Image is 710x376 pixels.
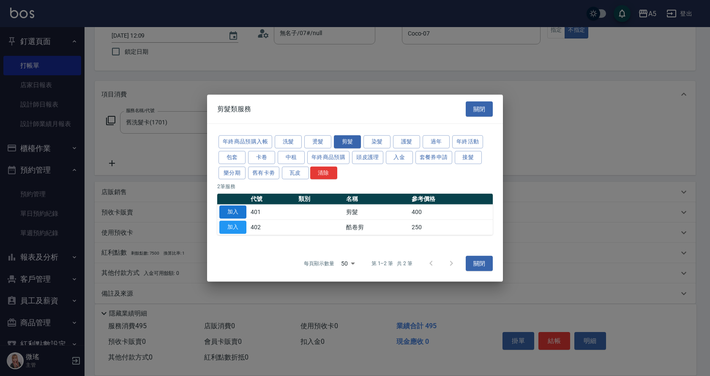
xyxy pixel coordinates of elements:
[423,135,450,148] button: 過年
[218,166,246,179] button: 樂分期
[371,260,412,267] p: 第 1–2 筆 共 2 筆
[219,221,246,234] button: 加入
[363,135,390,148] button: 染髮
[248,220,296,235] td: 402
[466,255,493,271] button: 關閉
[410,220,493,235] td: 250
[219,206,246,219] button: 加入
[304,260,334,267] p: 每頁顯示數量
[352,151,383,164] button: 頭皮護理
[455,151,482,164] button: 接髮
[344,194,410,205] th: 名稱
[296,194,344,205] th: 類別
[452,135,483,148] button: 年終活動
[344,205,410,220] td: 剪髮
[275,135,302,148] button: 洗髮
[410,194,493,205] th: 參考價格
[248,166,279,179] button: 舊有卡劵
[310,166,337,179] button: 清除
[410,205,493,220] td: 400
[338,252,358,275] div: 50
[344,220,410,235] td: 酷卷剪
[248,151,275,164] button: 卡卷
[304,135,331,148] button: 燙髮
[334,135,361,148] button: 剪髮
[248,205,296,220] td: 401
[466,101,493,117] button: 關閉
[386,151,413,164] button: 入金
[218,151,246,164] button: 包套
[217,105,251,113] span: 剪髮類服務
[218,135,272,148] button: 年終商品預購入帳
[248,194,296,205] th: 代號
[282,166,309,179] button: 瓦皮
[415,151,452,164] button: 套餐券申請
[393,135,420,148] button: 護髮
[278,151,305,164] button: 中租
[307,151,350,164] button: 年終商品預購
[217,183,493,190] p: 2 筆服務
